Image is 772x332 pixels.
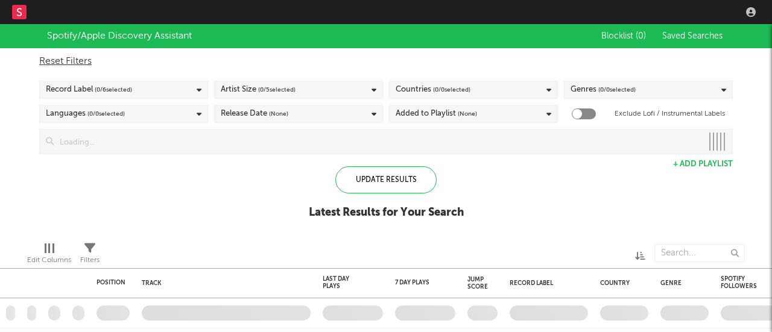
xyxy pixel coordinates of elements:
[221,107,288,121] div: Release Date
[510,280,582,287] div: Record Label
[39,54,733,69] div: Reset Filters
[269,107,288,121] span: (None)
[458,107,477,121] span: (None)
[660,280,703,287] div: Genre
[27,253,71,268] div: Edit Columns
[46,83,132,97] div: Record Label
[95,83,132,97] span: ( 0 / 6 selected)
[258,83,296,97] span: ( 0 / 5 selected)
[615,107,725,121] label: Exclude Lofi / Instrumental Labels
[395,279,437,286] div: 7 Day Plays
[396,107,477,121] div: Added to Playlist
[80,253,100,268] div: Filters
[662,32,725,40] span: Saved Searches
[467,276,488,290] div: Jump Score
[96,279,125,286] div: Position
[221,83,296,97] div: Artist Size
[571,83,636,97] div: Genres
[323,275,365,290] div: Last Day Plays
[309,205,464,220] div: Latest Results for Your Search
[80,238,100,273] div: Filters
[396,83,470,97] div: Countries
[673,160,733,168] button: + Add Playlist
[721,275,763,290] div: Spotify Followers
[87,107,125,121] span: ( 0 / 0 selected)
[654,244,745,262] input: Search...
[142,280,305,287] div: Track
[335,166,437,193] div: Update Results
[47,29,192,43] div: Spotify/Apple Discovery Assistant
[433,83,470,97] span: ( 0 / 0 selected)
[601,32,646,40] span: Blocklist
[600,280,642,287] div: Country
[659,31,725,41] button: Saved Searches
[598,83,636,97] span: ( 0 / 0 selected)
[54,130,702,154] input: Loading...
[636,32,646,40] span: ( 0 )
[46,107,125,121] div: Languages
[27,238,71,273] div: Edit Columns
